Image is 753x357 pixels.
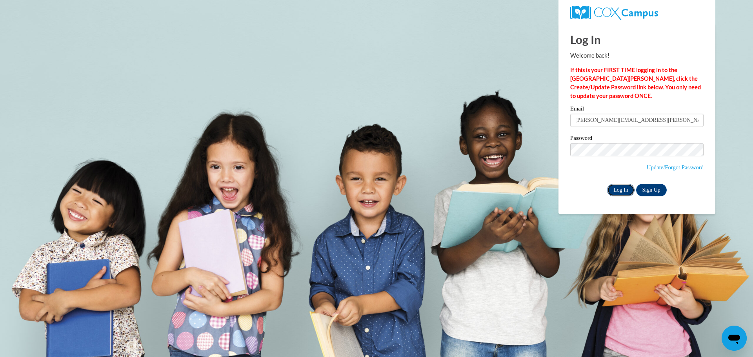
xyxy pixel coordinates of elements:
[570,31,704,47] h1: Log In
[570,106,704,114] label: Email
[570,6,658,20] img: COX Campus
[570,51,704,60] p: Welcome back!
[607,184,635,196] input: Log In
[722,326,747,351] iframe: Button to launch messaging window
[570,135,704,143] label: Password
[570,67,701,99] strong: If this is your FIRST TIME logging in to the [GEOGRAPHIC_DATA][PERSON_NAME], click the Create/Upd...
[636,184,667,196] a: Sign Up
[570,6,704,20] a: COX Campus
[647,164,704,170] a: Update/Forgot Password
